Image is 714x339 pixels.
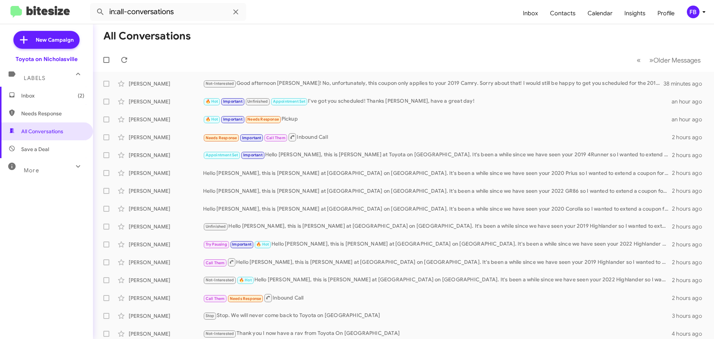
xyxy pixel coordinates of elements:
[206,313,215,318] span: Stop
[645,52,705,68] button: Next
[21,110,84,117] span: Needs Response
[633,52,705,68] nav: Page navigation example
[649,55,653,65] span: »
[672,259,708,266] div: 2 hours ago
[13,31,80,49] a: New Campaign
[206,81,234,86] span: Not-Interested
[206,99,218,104] span: 🔥 Hot
[203,329,672,338] div: Thank you I now have a rav from Toyota On [GEOGRAPHIC_DATA]
[203,276,672,284] div: Hello [PERSON_NAME], this is [PERSON_NAME] at [GEOGRAPHIC_DATA] on [GEOGRAPHIC_DATA]. It's been a...
[618,3,652,24] a: Insights
[129,169,203,177] div: [PERSON_NAME]
[247,99,268,104] span: Unfinished
[672,116,708,123] div: an hour ago
[206,278,234,282] span: Not-Interested
[129,134,203,141] div: [PERSON_NAME]
[230,296,261,301] span: Needs Response
[652,3,681,24] a: Profile
[203,187,672,195] div: Hello [PERSON_NAME], this is [PERSON_NAME] at [GEOGRAPHIC_DATA] on [GEOGRAPHIC_DATA]. It's been a...
[103,30,191,42] h1: All Conversations
[242,135,261,140] span: Important
[36,36,74,44] span: New Campaign
[203,258,672,267] div: Hello [PERSON_NAME], this is [PERSON_NAME] at [GEOGRAPHIC_DATA] on [GEOGRAPHIC_DATA]. It's been a...
[129,98,203,105] div: [PERSON_NAME]
[672,205,708,212] div: 2 hours ago
[203,205,672,212] div: Hello [PERSON_NAME], this is [PERSON_NAME] at [GEOGRAPHIC_DATA] on [GEOGRAPHIC_DATA]. It's been a...
[637,55,641,65] span: «
[672,169,708,177] div: 2 hours ago
[273,99,306,104] span: Appointment Set
[203,151,672,159] div: Hello [PERSON_NAME], this is [PERSON_NAME] at Toyota on [GEOGRAPHIC_DATA]. It's been a while sinc...
[16,55,78,63] div: Toyota on Nicholasville
[129,151,203,159] div: [PERSON_NAME]
[129,330,203,338] div: [PERSON_NAME]
[206,260,225,265] span: Call Them
[672,330,708,338] div: 4 hours ago
[206,135,237,140] span: Needs Response
[203,222,672,231] div: Hello [PERSON_NAME], this is [PERSON_NAME] at [GEOGRAPHIC_DATA] on [GEOGRAPHIC_DATA]. It's been a...
[672,276,708,284] div: 2 hours ago
[203,293,672,303] div: Inbound Call
[206,242,227,247] span: Try Pausing
[672,151,708,159] div: 2 hours ago
[24,75,45,81] span: Labels
[78,92,84,99] span: (2)
[687,6,699,18] div: FB
[582,3,618,24] a: Calendar
[223,117,242,122] span: Important
[203,97,672,106] div: I've got you scheduled! Thanks [PERSON_NAME], have a great day!
[672,294,708,302] div: 2 hours ago
[672,98,708,105] div: an hour ago
[632,52,645,68] button: Previous
[203,240,672,249] div: Hello [PERSON_NAME], this is [PERSON_NAME] at [GEOGRAPHIC_DATA] on [GEOGRAPHIC_DATA]. It's been a...
[129,312,203,320] div: [PERSON_NAME]
[672,134,708,141] div: 2 hours ago
[129,259,203,266] div: [PERSON_NAME]
[203,132,672,142] div: Inbound Call
[672,312,708,320] div: 3 hours ago
[203,311,672,320] div: Stop. We will never come back to Toyota on [GEOGRAPHIC_DATA]
[672,223,708,230] div: 2 hours ago
[206,153,238,157] span: Appointment Set
[544,3,582,24] a: Contacts
[239,278,252,282] span: 🔥 Hot
[90,3,246,21] input: Search
[256,242,269,247] span: 🔥 Hot
[663,80,708,87] div: 38 minutes ago
[672,241,708,248] div: 2 hours ago
[206,296,225,301] span: Call Them
[24,167,39,174] span: More
[21,145,49,153] span: Save a Deal
[129,205,203,212] div: [PERSON_NAME]
[232,242,251,247] span: Important
[517,3,544,24] a: Inbox
[21,92,84,99] span: Inbox
[129,241,203,248] div: [PERSON_NAME]
[266,135,286,140] span: Call Them
[203,79,663,88] div: Good afternoon [PERSON_NAME]! No, unfortunately, this coupon only applies to your 2019 Camry. Sor...
[653,56,701,64] span: Older Messages
[681,6,706,18] button: FB
[223,99,242,104] span: Important
[129,116,203,123] div: [PERSON_NAME]
[206,224,226,229] span: Unfinished
[206,331,234,336] span: Not-Interested
[129,294,203,302] div: [PERSON_NAME]
[129,187,203,195] div: [PERSON_NAME]
[206,117,218,122] span: 🔥 Hot
[129,80,203,87] div: [PERSON_NAME]
[129,223,203,230] div: [PERSON_NAME]
[243,153,263,157] span: Important
[203,169,672,177] div: Hello [PERSON_NAME], this is [PERSON_NAME] at [GEOGRAPHIC_DATA] on [GEOGRAPHIC_DATA]. It's been a...
[21,128,63,135] span: All Conversations
[247,117,279,122] span: Needs Response
[672,187,708,195] div: 2 hours ago
[129,276,203,284] div: [PERSON_NAME]
[203,115,672,124] div: Pickup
